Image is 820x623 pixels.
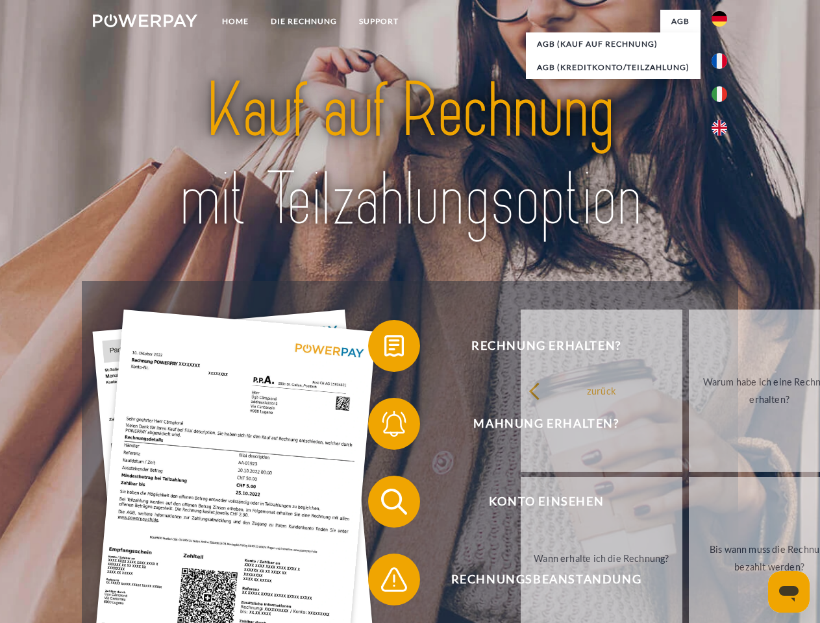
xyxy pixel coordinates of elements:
[526,56,701,79] a: AGB (Kreditkonto/Teilzahlung)
[378,485,410,518] img: qb_search.svg
[368,398,706,450] button: Mahnung erhalten?
[211,10,260,33] a: Home
[712,53,727,69] img: fr
[526,32,701,56] a: AGB (Kauf auf Rechnung)
[660,10,701,33] a: agb
[528,382,675,399] div: zurück
[93,14,197,27] img: logo-powerpay-white.svg
[768,571,810,613] iframe: Schaltfläche zum Öffnen des Messaging-Fensters
[378,408,410,440] img: qb_bell.svg
[378,330,410,362] img: qb_bill.svg
[368,476,706,528] button: Konto einsehen
[378,563,410,596] img: qb_warning.svg
[528,549,675,567] div: Wann erhalte ich die Rechnung?
[124,62,696,249] img: title-powerpay_de.svg
[260,10,348,33] a: DIE RECHNUNG
[712,86,727,102] img: it
[368,554,706,605] button: Rechnungsbeanstandung
[368,320,706,372] button: Rechnung erhalten?
[712,11,727,27] img: de
[348,10,410,33] a: SUPPORT
[712,120,727,136] img: en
